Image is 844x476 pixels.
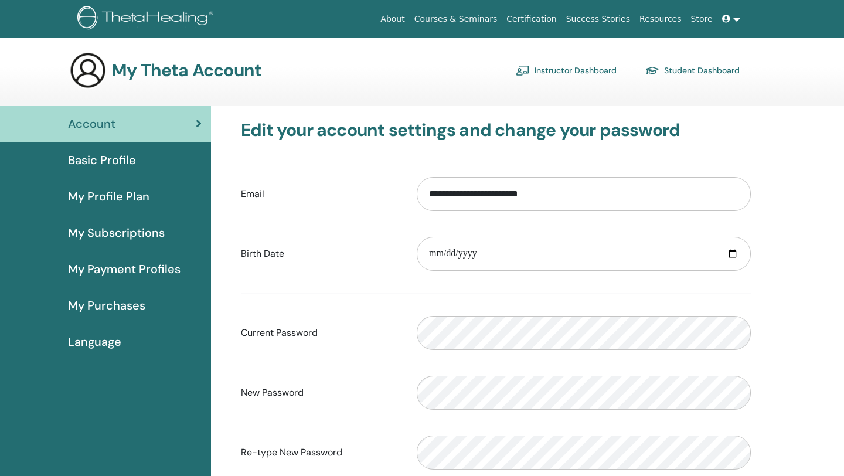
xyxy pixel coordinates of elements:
[68,151,136,169] span: Basic Profile
[68,333,121,351] span: Language
[410,8,502,30] a: Courses & Seminars
[69,52,107,89] img: generic-user-icon.jpg
[686,8,717,30] a: Store
[68,188,149,205] span: My Profile Plan
[502,8,561,30] a: Certification
[241,120,751,141] h3: Edit your account settings and change your password
[232,382,408,404] label: New Password
[68,297,145,314] span: My Purchases
[111,60,261,81] h3: My Theta Account
[232,243,408,265] label: Birth Date
[68,115,115,132] span: Account
[77,6,217,32] img: logo.png
[232,322,408,344] label: Current Password
[232,441,408,464] label: Re-type New Password
[68,224,165,242] span: My Subscriptions
[68,260,181,278] span: My Payment Profiles
[516,61,617,80] a: Instructor Dashboard
[645,66,659,76] img: graduation-cap.svg
[645,61,740,80] a: Student Dashboard
[561,8,635,30] a: Success Stories
[376,8,409,30] a: About
[516,65,530,76] img: chalkboard-teacher.svg
[635,8,686,30] a: Resources
[232,183,408,205] label: Email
